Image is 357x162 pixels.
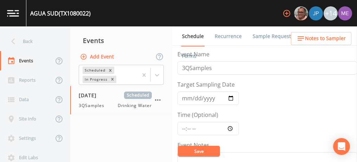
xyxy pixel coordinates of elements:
div: Remove In Progress [109,76,116,83]
label: Event Notes [177,141,209,149]
span: Notes to Sampler [305,34,346,43]
span: 3QSamples [79,102,109,109]
div: Mike Franklin [294,6,309,20]
span: Scheduled [124,92,152,99]
img: e2d790fa78825a4bb76dcb6ab311d44c [294,6,308,20]
div: +14 [324,6,338,20]
div: Scheduled [83,67,106,74]
img: d4d65db7c401dd99d63b7ad86343d265 [338,6,352,20]
div: Open Intercom Messenger [333,138,350,155]
div: In Progress [83,76,109,83]
label: Time (Optional) [177,111,218,119]
img: 41241ef155101aa6d92a04480b0d0000 [309,6,323,20]
button: Add Event [79,50,117,63]
a: COC Details [303,26,333,46]
a: Sample Requests [252,26,294,46]
a: Schedule [181,26,205,46]
a: Recurrence [214,26,243,46]
button: Save [178,146,220,156]
div: AGUA SUD (TX1080022) [30,9,91,18]
img: logo [7,10,19,17]
label: Target Sampling Date [177,80,235,89]
div: Events [70,32,172,49]
button: Notes to Sampler [291,32,351,45]
a: [DATE]Scheduled3QSamplesDrinking Water [70,86,172,115]
div: Joshua gere Paul [309,6,323,20]
div: Remove Scheduled [106,67,114,74]
span: [DATE] [79,92,102,99]
a: Forms [181,46,197,66]
span: Drinking Water [118,102,152,109]
label: Event Name [177,50,209,58]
